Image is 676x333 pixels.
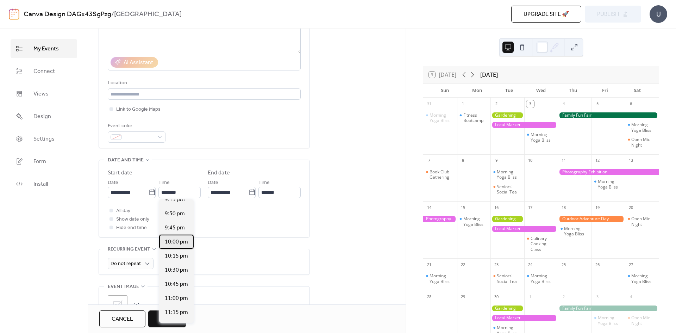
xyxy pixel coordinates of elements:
span: Date and time [108,156,144,165]
span: 9:15 pm [165,196,185,204]
div: Wed [525,84,557,98]
span: 9:45 pm [165,224,185,232]
div: Morning Yoga Bliss [531,273,555,284]
div: 22 [459,261,467,269]
a: Form [11,152,77,171]
div: Morning Yoga Bliss [591,179,625,190]
span: 9:30 pm [165,210,185,218]
a: Install [11,174,77,193]
b: [GEOGRAPHIC_DATA] [114,8,182,21]
div: Book Club Gathering [430,169,454,180]
div: 2 [493,100,500,108]
span: Time [158,179,170,187]
div: Open Mic Night [625,315,659,326]
div: Thu [557,84,589,98]
div: 27 [627,261,635,269]
div: Open Mic Night [631,315,656,326]
span: Install [33,180,48,189]
div: 19 [594,204,601,211]
div: Family Fun Fair [558,112,659,118]
span: Do not repeat [111,259,141,269]
span: Event image [108,283,139,291]
div: Start date [108,169,132,177]
span: 10:45 pm [165,280,188,289]
span: 11:00 pm [165,294,188,303]
div: Morning Yoga Bliss [423,273,457,284]
div: Book Club Gathering [423,169,457,180]
div: End date [208,169,230,177]
div: Seniors' Social Tea [490,184,524,195]
div: 5 [594,100,601,108]
span: 10:15 pm [165,252,188,260]
div: 18 [560,204,568,211]
div: 26 [594,261,601,269]
a: Design [11,107,77,126]
span: Link to Google Maps [116,105,161,114]
div: Local Market [490,226,558,232]
div: Culinary Cooking Class [531,236,555,252]
div: 11 [560,157,568,165]
div: Morning Yoga Bliss [625,273,659,284]
div: Tue [493,84,525,98]
div: Gardening Workshop [490,306,524,312]
span: 11:15 pm [165,308,188,317]
span: My Events [33,45,59,53]
div: 31 [425,100,433,108]
span: Connect [33,67,55,76]
div: Open Mic Night [625,216,659,227]
span: Date [108,179,118,187]
div: Seniors' Social Tea [497,273,521,284]
div: Sun [429,84,461,98]
div: 7 [425,157,433,165]
a: My Events [11,39,77,58]
div: Morning Yoga Bliss [490,169,524,180]
button: Cancel [99,310,145,327]
div: Local Market [490,315,558,321]
div: Local Market [490,122,558,128]
div: 29 [459,293,467,301]
div: Culinary Cooking Class [524,236,558,252]
a: Canva Design DAGx43SgPzg [24,8,111,21]
div: 25 [560,261,568,269]
button: Upgrade site 🚀 [511,6,581,23]
div: Photography Exhibition [423,216,457,222]
div: Morning Yoga Bliss [591,315,625,326]
div: Morning Yoga Bliss [497,169,521,180]
div: Morning Yoga Bliss [457,216,491,227]
div: 24 [526,261,534,269]
div: 17 [526,204,534,211]
button: Save [148,310,186,327]
div: Location [108,79,299,87]
div: Morning Yoga Bliss [430,112,454,123]
div: 8 [459,157,467,165]
span: Cancel [112,315,133,323]
div: 12 [594,157,601,165]
span: Upgrade site 🚀 [524,10,569,19]
a: Views [11,84,77,103]
div: 14 [425,204,433,211]
div: Fri [589,84,621,98]
span: 11:30 pm [165,322,188,331]
span: Date [208,179,218,187]
a: Settings [11,129,77,148]
div: Morning Yoga Bliss [558,226,591,237]
span: 10:00 pm [165,238,188,246]
div: U [650,5,667,23]
span: Form [33,158,46,166]
div: 9 [493,157,500,165]
div: 6 [627,100,635,108]
div: Gardening Workshop [490,112,524,118]
div: Morning Yoga Bliss [463,216,488,227]
div: Morning Yoga Bliss [423,112,457,123]
div: Sat [621,84,653,98]
div: 4 [560,100,568,108]
div: Morning Yoga Bliss [564,226,589,237]
div: Morning Yoga Bliss [430,273,454,284]
div: 4 [627,293,635,301]
div: Gardening Workshop [490,216,524,222]
div: 21 [425,261,433,269]
div: Outdoor Adventure Day [558,216,625,222]
div: 1 [459,100,467,108]
span: Views [33,90,49,98]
